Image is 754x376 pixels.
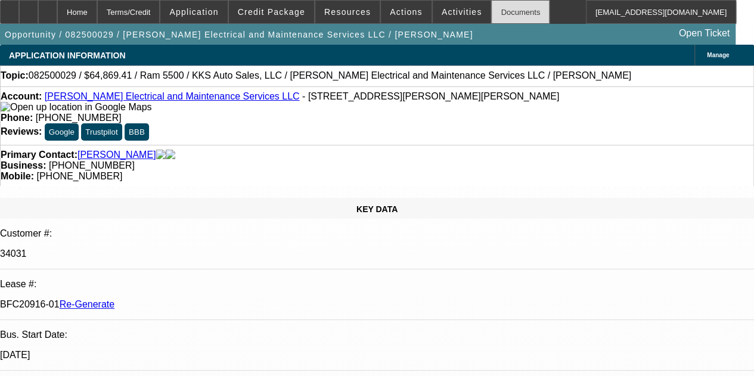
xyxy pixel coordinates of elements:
span: [PHONE_NUMBER] [36,113,122,123]
a: Open Ticket [674,23,734,43]
button: Actions [381,1,432,23]
img: linkedin-icon.png [166,150,175,160]
span: Application [169,7,218,17]
button: BBB [125,123,149,141]
span: Resources [324,7,371,17]
span: KEY DATA [356,204,398,214]
a: [PERSON_NAME] Electrical and Maintenance Services LLC [45,91,300,101]
a: [PERSON_NAME] [77,150,156,160]
button: Credit Package [229,1,314,23]
strong: Account: [1,91,42,101]
span: [PHONE_NUMBER] [49,160,135,170]
a: View Google Maps [1,102,151,112]
strong: Topic: [1,70,29,81]
strong: Phone: [1,113,33,123]
span: Manage [707,52,729,58]
button: Resources [315,1,380,23]
strong: Primary Contact: [1,150,77,160]
a: Re-Generate [60,299,115,309]
strong: Mobile: [1,171,34,181]
img: facebook-icon.png [156,150,166,160]
strong: Business: [1,160,46,170]
span: 082500029 / $64,869.41 / Ram 5500 / KKS Auto Sales, LLC / [PERSON_NAME] Electrical and Maintenanc... [29,70,631,81]
span: [PHONE_NUMBER] [36,171,122,181]
strong: Reviews: [1,126,42,136]
span: APPLICATION INFORMATION [9,51,125,60]
span: Activities [442,7,482,17]
span: Credit Package [238,7,305,17]
button: Google [45,123,79,141]
button: Application [160,1,227,23]
span: Actions [390,7,423,17]
span: Opportunity / 082500029 / [PERSON_NAME] Electrical and Maintenance Services LLC / [PERSON_NAME] [5,30,473,39]
span: - [STREET_ADDRESS][PERSON_NAME][PERSON_NAME] [302,91,559,101]
img: Open up location in Google Maps [1,102,151,113]
button: Activities [433,1,491,23]
button: Trustpilot [81,123,122,141]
